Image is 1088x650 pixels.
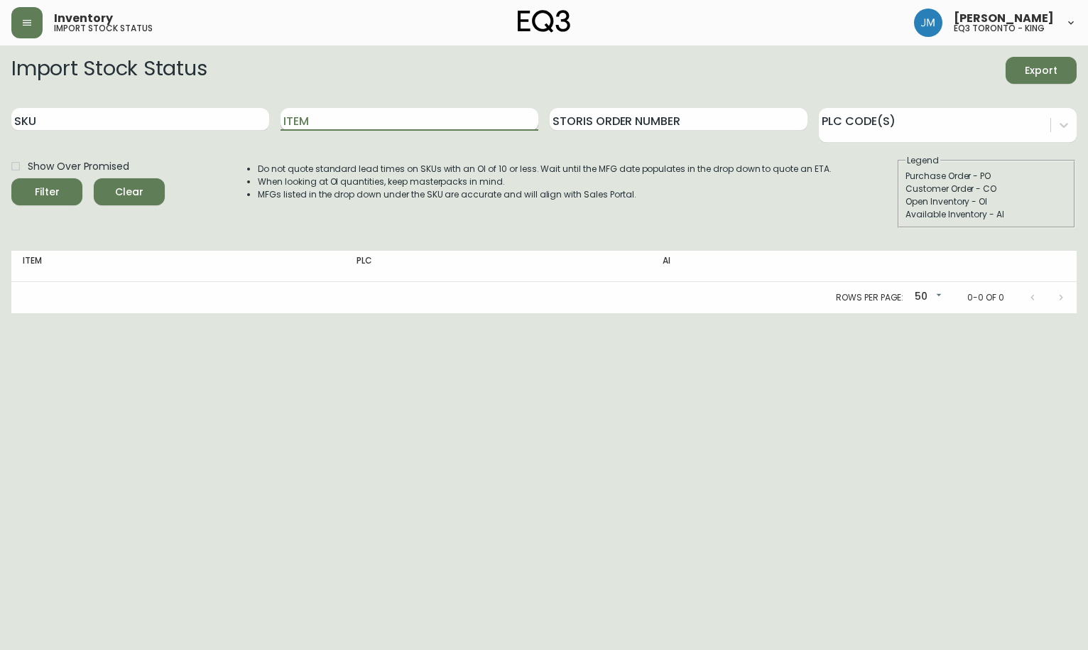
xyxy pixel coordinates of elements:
li: When looking at OI quantities, keep masterpacks in mind. [258,175,832,188]
img: b88646003a19a9f750de19192e969c24 [914,9,942,37]
p: 0-0 of 0 [967,291,1004,304]
span: Export [1017,62,1065,80]
li: MFGs listed in the drop down under the SKU are accurate and will align with Sales Portal. [258,188,832,201]
div: 50 [909,286,945,309]
span: Inventory [54,13,113,24]
div: Available Inventory - AI [905,208,1067,221]
div: Purchase Order - PO [905,170,1067,183]
legend: Legend [905,154,940,167]
th: PLC [345,251,651,282]
img: logo [518,10,570,33]
li: Do not quote standard lead times on SKUs with an OI of 10 or less. Wait until the MFG date popula... [258,163,832,175]
button: Filter [11,178,82,205]
button: Clear [94,178,165,205]
span: Show Over Promised [28,159,129,174]
span: Clear [105,183,153,201]
th: AI [651,251,895,282]
div: Filter [35,183,60,201]
button: Export [1006,57,1077,84]
h5: eq3 toronto - king [954,24,1045,33]
h2: Import Stock Status [11,57,207,84]
div: Customer Order - CO [905,183,1067,195]
th: Item [11,251,345,282]
h5: import stock status [54,24,153,33]
p: Rows per page: [836,291,903,304]
span: [PERSON_NAME] [954,13,1054,24]
div: Open Inventory - OI [905,195,1067,208]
